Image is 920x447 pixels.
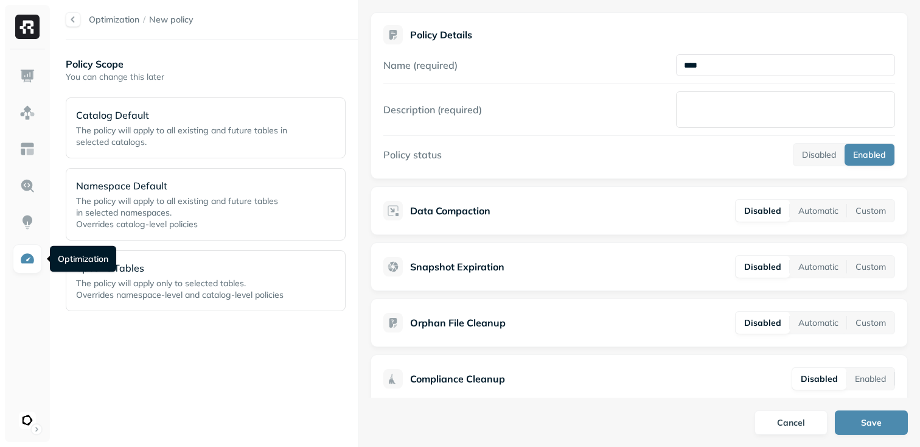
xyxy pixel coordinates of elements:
[410,371,505,386] p: Compliance Cleanup
[66,168,346,241] div: Namespace DefaultThe policy will apply to all existing and future tablesin selected namespaces.Ov...
[19,178,35,194] img: Query Explorer
[736,256,790,278] button: Disabled
[790,200,847,222] button: Automatic
[736,312,790,334] button: Disabled
[76,278,246,289] span: The policy will apply only to selected tables.
[847,312,894,334] button: Custom
[410,259,504,274] p: Snapshot Expiration
[19,214,35,230] img: Insights
[76,207,172,218] span: in selected namespaces.
[845,144,894,166] button: Enabled
[383,59,458,71] label: Name (required)
[76,178,299,193] p: Namespace Default
[76,261,299,275] p: Specific Tables
[66,97,346,158] div: Catalog DefaultThe policy will apply to all existing and future tables in selected catalogs.
[383,149,442,161] label: Policy status
[790,256,847,278] button: Automatic
[89,14,193,26] nav: breadcrumb
[15,15,40,39] img: Ryft
[76,125,287,147] span: The policy will apply to all existing and future tables in selected catalogs.
[76,108,299,122] p: Catalog Default
[66,250,346,311] div: Specific TablesThe policy will apply only to selected tables.Overrides namespace-level and catalo...
[66,71,358,83] p: You can change this later
[76,219,198,230] span: Overrides catalog-level policies
[410,29,472,41] p: Policy Details
[383,104,482,116] label: Description (required)
[19,141,35,157] img: Asset Explorer
[19,68,35,84] img: Dashboard
[19,105,35,121] img: Assets
[76,289,284,300] span: Overrides namespace-level and catalog-level policies
[792,368,846,390] button: Disabled
[89,14,139,25] a: Optimization
[410,203,490,218] p: Data Compaction
[847,256,894,278] button: Custom
[790,312,847,334] button: Automatic
[76,195,278,206] span: The policy will apply to all existing and future tables
[835,410,908,435] button: Save
[754,410,828,435] button: Cancel
[846,368,894,390] button: Enabled
[410,315,506,330] p: Orphan File Cleanup
[19,251,35,267] img: Optimization
[143,14,145,26] p: /
[847,200,894,222] button: Custom
[19,412,36,429] img: Ludeo
[50,246,116,272] div: Optimization
[736,200,790,222] button: Disabled
[149,14,193,26] span: New policy
[793,144,845,166] button: Disabled
[66,57,358,71] p: Policy Scope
